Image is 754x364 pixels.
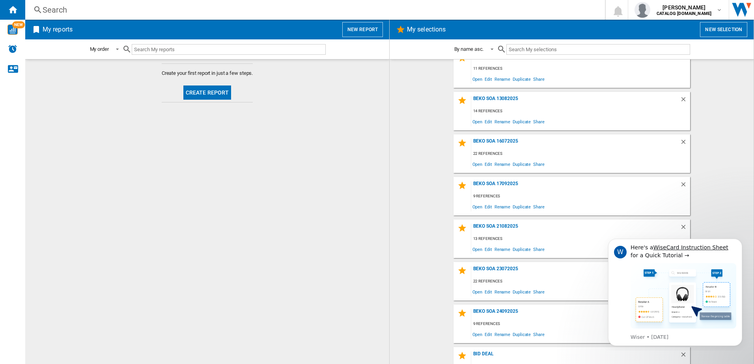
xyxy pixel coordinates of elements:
span: Duplicate [511,201,532,212]
img: wise-card.svg [7,24,18,35]
span: Open [471,201,484,212]
div: 14 references [471,106,690,116]
div: Beko SOA 23072025 [471,266,680,277]
div: Search [43,4,584,15]
span: Edit [483,286,493,297]
span: Rename [493,201,511,212]
span: Open [471,159,484,169]
button: New report [342,22,383,37]
div: Delete [680,181,690,191]
span: Open [471,244,484,254]
span: Share [532,244,546,254]
div: Delete [680,223,690,234]
span: Duplicate [511,244,532,254]
span: Rename [493,74,511,84]
span: Duplicate [511,329,532,340]
div: 9 references [471,191,690,201]
button: New selection [700,22,747,37]
input: Search My selections [506,44,690,55]
div: 22 references [471,149,690,159]
span: Share [532,116,546,127]
img: alerts-logo.svg [8,44,17,54]
div: My order [90,46,109,52]
h2: My reports [41,22,74,37]
span: Rename [493,244,511,254]
div: Beko SOA 16072025 [471,138,680,149]
div: 11 references [471,64,690,74]
span: Open [471,329,484,340]
span: NEW [12,21,25,28]
iframe: Intercom notifications message [596,232,754,351]
div: Delete [680,96,690,106]
span: Open [471,286,484,297]
span: Duplicate [511,116,532,127]
div: By name asc. [454,46,484,52]
span: [PERSON_NAME] [657,4,711,11]
span: Share [532,201,546,212]
span: Rename [493,159,511,169]
span: Edit [483,329,493,340]
span: Rename [493,329,511,340]
div: 22 references [471,277,690,286]
input: Search My reports [132,44,326,55]
img: profile.jpg [635,2,650,18]
span: Share [532,74,546,84]
span: Share [532,329,546,340]
span: Share [532,286,546,297]
span: Rename [493,286,511,297]
div: 13 references [471,234,690,244]
span: Open [471,74,484,84]
span: Share [532,159,546,169]
b: CATALOG [DOMAIN_NAME] [657,11,711,16]
div: Delete [680,351,690,362]
div: Beko SOA 17092025 [471,181,680,191]
div: BID Deal [471,351,680,362]
div: Beko SOA 24092025 [471,308,680,319]
span: Edit [483,201,493,212]
span: Edit [483,244,493,254]
span: Edit [483,116,493,127]
span: Open [471,116,484,127]
div: 9 references [471,319,690,329]
div: Delete [680,138,690,149]
span: Create your first report in just a few steps. [162,70,253,77]
button: Create report [183,85,231,100]
span: Duplicate [511,286,532,297]
div: Beko SOA 13082025 [471,96,680,106]
span: Edit [483,74,493,84]
span: Rename [493,116,511,127]
span: Edit [483,159,493,169]
span: Duplicate [511,159,532,169]
h2: My selections [405,22,447,37]
div: Beko SOA 21082025 [471,223,680,234]
span: Duplicate [511,74,532,84]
